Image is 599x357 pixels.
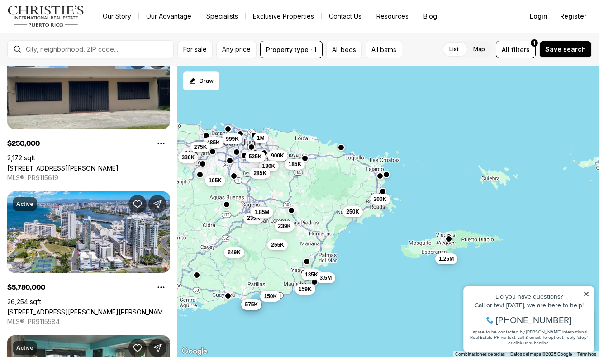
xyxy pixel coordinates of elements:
[245,301,258,308] span: 575K
[560,13,586,20] span: Register
[11,56,129,73] span: I agree to be contacted by [PERSON_NAME] International Real Estate PR via text, call & email. To ...
[524,7,553,25] button: Login
[545,46,586,53] span: Save search
[194,143,207,151] span: 275K
[435,253,457,264] button: 1.25M
[222,46,251,53] span: Any price
[148,195,166,213] button: Share Property
[271,241,284,248] span: 255K
[370,194,390,205] button: 200K
[10,20,131,27] div: Do you have questions?
[416,10,444,23] a: Blog
[275,221,295,232] button: 239K
[301,269,322,280] button: 135K
[254,209,269,216] span: 1.85M
[190,142,211,152] button: 275K
[209,177,222,184] span: 105K
[183,71,219,90] button: Start drawing
[366,41,402,58] button: All baths
[139,10,199,23] a: Our Advantage
[203,137,223,148] button: 485K
[260,41,323,58] button: Property type · 1
[288,161,301,168] span: 185K
[285,159,305,170] button: 185K
[95,10,138,23] a: Our Story
[207,139,220,146] span: 485K
[264,293,277,300] span: 150K
[152,134,170,152] button: Property options
[7,164,119,172] a: CALLE 2 VILLA DEL ROSARIO #D5, NAGUABO PR, 00718
[185,149,199,157] span: 115K
[466,41,492,57] label: Map
[322,10,369,23] button: Contact Us
[253,170,266,177] span: 285K
[250,168,270,179] button: 285K
[182,154,195,161] span: 330K
[305,271,318,278] span: 135K
[539,41,592,58] button: Save search
[228,249,241,256] span: 249K
[177,41,213,58] button: For sale
[241,299,261,310] button: 575K
[271,152,284,159] span: 900K
[257,134,265,142] span: 1M
[205,175,225,186] button: 105K
[10,29,131,35] div: Call or text [DATE], we are here to help!
[259,161,279,171] button: 130K
[346,208,359,215] span: 250K
[374,195,387,203] span: 200K
[148,339,166,357] button: Share Property
[533,39,535,47] span: 1
[199,10,245,23] a: Specialists
[178,152,199,163] button: 330K
[496,41,536,58] button: Allfilters1
[222,133,242,144] button: 999K
[246,10,321,23] a: Exclusive Properties
[37,43,113,52] span: [PHONE_NUMBER]
[316,272,336,283] button: 3.5M
[249,153,262,160] span: 525K
[320,274,332,281] span: 3.5M
[442,41,466,57] label: List
[251,207,273,218] button: 1.85M
[530,13,547,20] span: Login
[247,214,260,222] span: 235K
[128,339,147,357] button: Save Property: Carr. 865 R Km 19.9 BO. CANDELARIA
[439,255,454,262] span: 1.25M
[260,291,280,302] button: 150K
[267,239,288,250] button: 255K
[511,45,530,54] span: filters
[7,308,170,316] a: 51 MUÑOZ RIVERA AVE, CORNER LOS ROSALES, LAS PALMERAS ST, SAN JUAN PR, 00901
[16,344,33,352] p: Active
[128,195,147,213] button: Save Property: 51 MUÑOZ RIVERA AVE, CORNER LOS ROSALES, LAS PALMERAS ST
[555,7,592,25] button: Register
[245,151,266,162] button: 525K
[299,286,312,293] span: 159K
[243,213,264,224] button: 235K
[342,206,363,217] button: 250K
[502,45,509,54] span: All
[278,223,291,230] span: 239K
[216,41,257,58] button: Any price
[262,162,276,170] span: 130K
[326,41,362,58] button: All beds
[267,150,288,161] button: 900K
[226,135,239,143] span: 999K
[152,278,170,296] button: Property options
[7,5,85,27] img: logo
[16,200,33,208] p: Active
[253,133,268,143] button: 1M
[295,284,315,295] button: 159K
[183,46,207,53] span: For sale
[224,247,244,258] button: 249K
[369,10,416,23] a: Resources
